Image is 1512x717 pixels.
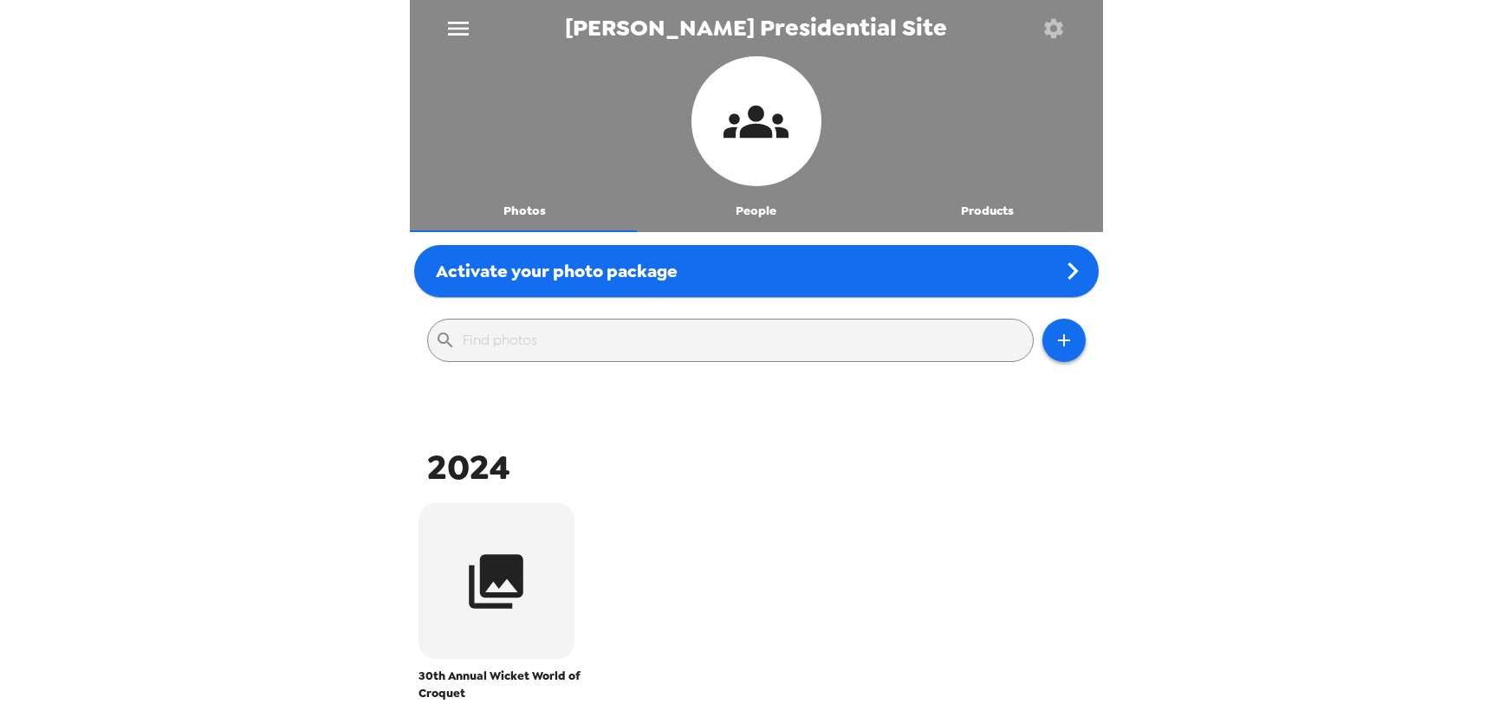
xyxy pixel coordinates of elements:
[419,668,581,702] span: 30th Annual Wicket World of Croquet
[410,191,641,232] button: Photos
[463,326,1026,354] input: Find photos
[640,191,872,232] button: People
[872,191,1103,232] button: Products
[565,16,947,40] span: [PERSON_NAME] Presidential Site
[436,260,678,282] span: Activate your photo package
[427,444,510,490] span: 2024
